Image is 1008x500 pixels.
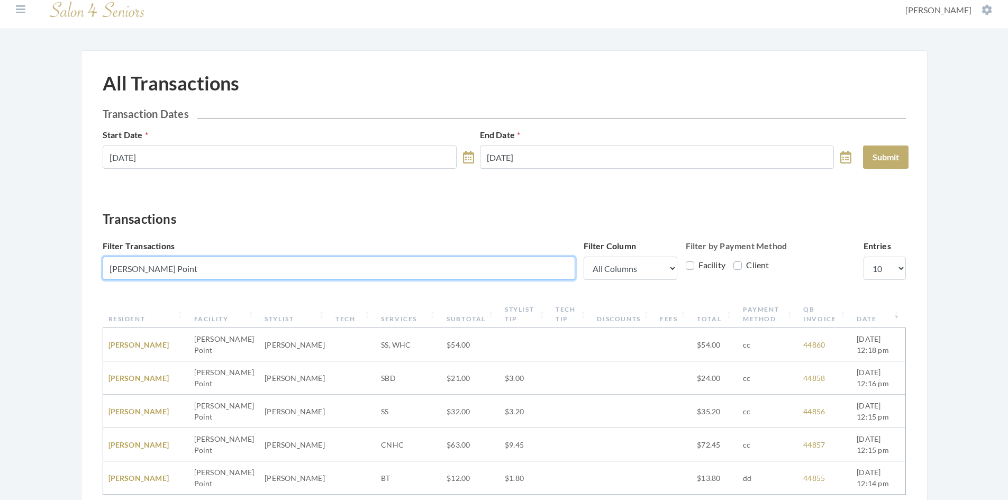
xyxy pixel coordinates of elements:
[441,328,500,361] td: $54.00
[692,461,738,495] td: $13.80
[259,461,330,495] td: [PERSON_NAME]
[803,407,825,416] a: 44856
[905,5,971,15] span: [PERSON_NAME]
[798,301,851,328] th: QB Invoice: activate to sort column ascending
[738,361,798,395] td: cc
[864,240,891,252] label: Entries
[733,259,769,271] label: Client
[500,395,550,428] td: $3.20
[902,4,995,16] button: [PERSON_NAME]
[376,428,441,461] td: CNHC
[851,428,905,461] td: [DATE] 12:15 pm
[738,328,798,361] td: cc
[103,146,457,169] input: Select Date
[259,395,330,428] td: [PERSON_NAME]
[803,340,825,349] a: 44860
[655,301,692,328] th: Fees: activate to sort column ascending
[108,340,169,349] a: [PERSON_NAME]
[441,428,500,461] td: $63.00
[108,374,169,383] a: [PERSON_NAME]
[376,328,441,361] td: SS, WHC
[189,428,260,461] td: [PERSON_NAME] Point
[500,461,550,495] td: $1.80
[189,461,260,495] td: [PERSON_NAME] Point
[189,301,260,328] th: Facility: activate to sort column ascending
[851,328,905,361] td: [DATE] 12:18 pm
[692,428,738,461] td: $72.45
[189,395,260,428] td: [PERSON_NAME] Point
[376,461,441,495] td: BT
[500,361,550,395] td: $3.00
[376,395,441,428] td: SS
[103,257,575,280] input: Filter...
[376,361,441,395] td: SBD
[103,72,240,95] h1: All Transactions
[500,301,550,328] th: Stylist Tip: activate to sort column ascending
[851,361,905,395] td: [DATE] 12:16 pm
[330,301,376,328] th: Tech: activate to sort column ascending
[686,241,787,251] strong: Filter by Payment Method
[480,146,834,169] input: Select Date
[738,301,798,328] th: Payment Method: activate to sort column ascending
[584,240,637,252] label: Filter Column
[259,361,330,395] td: [PERSON_NAME]
[108,407,169,416] a: [PERSON_NAME]
[376,301,441,328] th: Services: activate to sort column ascending
[692,361,738,395] td: $24.00
[259,428,330,461] td: [PERSON_NAME]
[803,374,825,383] a: 44858
[103,212,906,227] h3: Transactions
[738,395,798,428] td: cc
[189,328,260,361] td: [PERSON_NAME] Point
[863,146,909,169] button: Submit
[803,440,825,449] a: 44857
[259,301,330,328] th: Stylist: activate to sort column ascending
[803,474,825,483] a: 44855
[480,129,521,141] label: End Date
[441,461,500,495] td: $12.00
[851,395,905,428] td: [DATE] 12:15 pm
[441,301,500,328] th: Subtotal: activate to sort column ascending
[103,240,175,252] label: Filter Transactions
[103,107,906,120] h2: Transaction Dates
[738,461,798,495] td: dd
[108,474,169,483] a: [PERSON_NAME]
[851,461,905,495] td: [DATE] 12:14 pm
[851,301,905,328] th: Date: activate to sort column ascending
[692,301,738,328] th: Total: activate to sort column ascending
[500,428,550,461] td: $9.45
[840,146,851,169] a: toggle
[441,361,500,395] td: $21.00
[738,428,798,461] td: cc
[686,259,726,271] label: Facility
[103,301,189,328] th: Resident: activate to sort column ascending
[463,146,474,169] a: toggle
[441,395,500,428] td: $32.00
[189,361,260,395] td: [PERSON_NAME] Point
[592,301,655,328] th: Discounts: activate to sort column ascending
[550,301,592,328] th: Tech Tip: activate to sort column ascending
[108,440,169,449] a: [PERSON_NAME]
[692,395,738,428] td: $35.20
[103,129,148,141] label: Start Date
[259,328,330,361] td: [PERSON_NAME]
[692,328,738,361] td: $54.00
